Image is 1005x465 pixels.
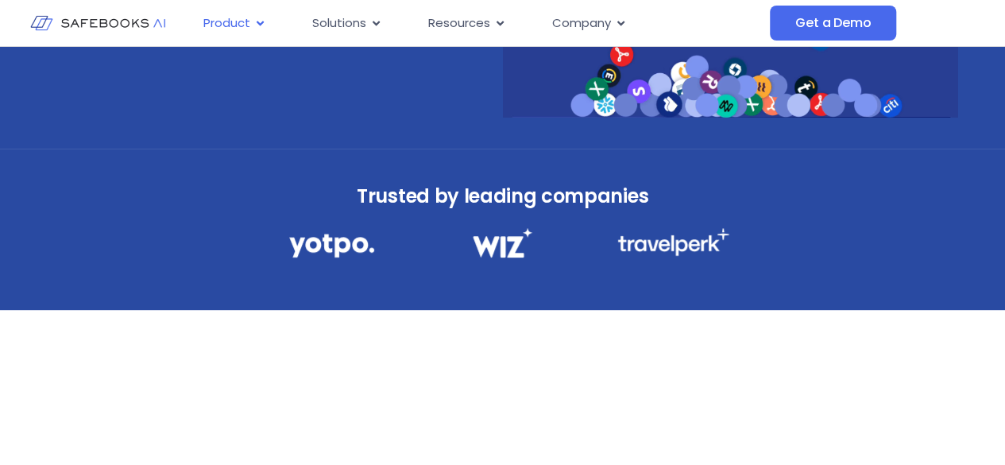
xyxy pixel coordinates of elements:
h3: Trusted by leading companies [254,180,752,212]
span: Get a Demo [795,15,871,31]
nav: Menu [191,8,770,39]
span: Resources [428,14,490,33]
span: Product [203,14,250,33]
img: Financial Data Governance 1 [289,228,374,262]
img: Financial Data Governance 2 [465,228,539,258]
a: Get a Demo [770,6,896,41]
span: Solutions [312,14,366,33]
span: Company [552,14,611,33]
div: Menu Toggle [191,8,770,39]
img: Financial Data Governance 3 [617,228,729,256]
